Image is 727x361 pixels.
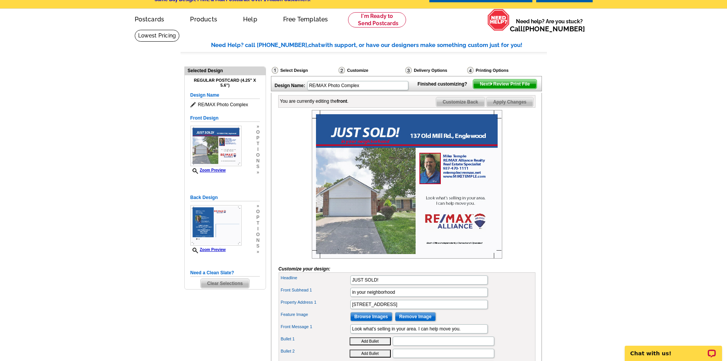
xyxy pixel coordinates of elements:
div: Printing Options [466,66,534,74]
span: Need help? Are you stuck? [510,18,589,33]
a: Zoom Preview [190,248,226,252]
label: Property Address 1 [281,299,350,306]
span: » [256,203,260,209]
span: Clear Selections [201,279,249,288]
img: help [487,9,510,31]
img: Z18891985_00001_1.jpg [190,126,242,166]
div: Need Help? call [PHONE_NUMBER], with support, or have our designers make something custom just fo... [211,41,547,50]
a: Help [231,10,269,28]
h4: Regular Postcard (4.25" x 5.6") [190,78,260,88]
span: n [256,158,260,164]
a: Postcards [123,10,177,28]
label: Bullet 1 [281,336,350,342]
span: Customize Back [436,97,485,107]
button: Add Bullet [350,350,391,358]
div: Delivery Options [405,66,466,74]
span: i [256,147,260,152]
span: chat [308,42,321,49]
a: Products [178,10,229,28]
h5: Front Design [190,115,260,122]
label: Front Subhead 1 [281,287,350,293]
strong: Design Name: [275,83,305,88]
strong: Finished customizing? [418,81,472,87]
i: Customize your design: [279,266,330,272]
span: s [256,164,260,170]
label: Headline [281,275,350,281]
a: [PHONE_NUMBER] [523,25,585,33]
h5: Need a Clean Slate? [190,269,260,277]
input: Remove Image [395,312,436,321]
div: Select Design [271,66,338,76]
a: Zoom Preview [190,168,226,172]
b: front [337,99,347,104]
div: Selected Design [185,67,266,74]
button: Add Bullet [350,337,391,345]
h5: Back Design [190,194,260,201]
span: o [256,232,260,238]
span: » [256,170,260,175]
span: t [256,220,260,226]
span: o [256,130,260,135]
span: p [256,135,260,141]
img: Customize [339,67,345,74]
label: Front Message 1 [281,324,350,330]
span: i [256,226,260,232]
img: Z18891985_00001_1.jpg [312,110,502,259]
div: You are currently editing the . [280,98,349,105]
span: t [256,141,260,147]
img: Z18891985_00001_2.jpg [190,205,242,246]
label: Bullet 2 [281,348,350,355]
a: Free Templates [271,10,340,28]
span: Call [510,25,585,33]
span: RE/MAX Photo Complex [190,101,260,108]
img: Select Design [272,67,278,74]
h5: Design Name [190,92,260,99]
div: Customize [338,66,405,76]
span: o [256,152,260,158]
span: Apply Changes [487,97,533,107]
img: Delivery Options [405,67,412,74]
span: o [256,209,260,215]
span: s [256,243,260,249]
span: » [256,249,260,255]
iframe: LiveChat chat widget [620,337,727,361]
span: Next Review Print File [473,79,536,89]
span: n [256,238,260,243]
img: Printing Options & Summary [467,67,474,74]
span: p [256,215,260,220]
span: » [256,124,260,130]
input: Browse Images [350,312,392,321]
img: button-next-arrow-white.png [490,82,493,86]
label: Feature Image [281,311,350,318]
